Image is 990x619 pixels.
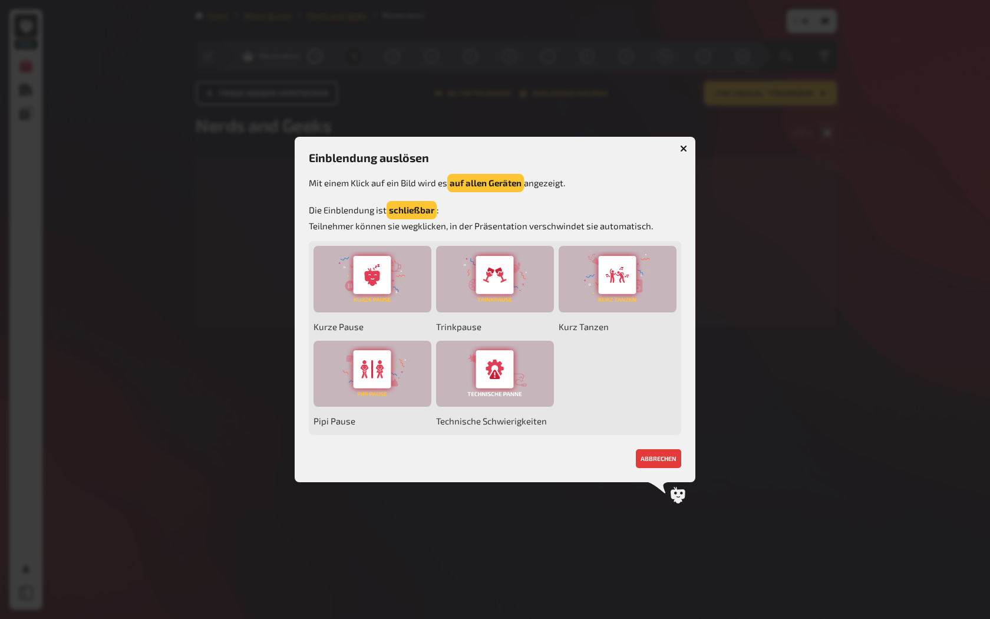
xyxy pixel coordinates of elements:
p: Die Einblendung ist : Teilnehmer können sie wegklicken, in der Präsentation verschwindet sie auto... [309,201,681,233]
span: Pipi Pause [313,411,431,430]
button: auf allen Geräten [447,174,524,192]
div: Technische Schwierigkeiten [436,341,554,407]
h3: Einblendung auslösen [309,151,681,164]
div: Pipi Pause [313,341,431,407]
button: schließbar [387,201,437,219]
button: abbrechen [636,449,681,468]
span: Technische Schwierigkeiten [436,411,554,430]
p: Mit einem Klick auf ein Bild wird es angezeigt. [309,174,681,192]
div: Kurz Tanzen [559,246,676,312]
span: Kurze Pause [313,317,431,336]
span: Trinkpause [436,317,554,336]
span: Kurz Tanzen [559,317,676,336]
div: Kurze Pause [313,246,431,312]
div: Trinkpause [436,246,554,312]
